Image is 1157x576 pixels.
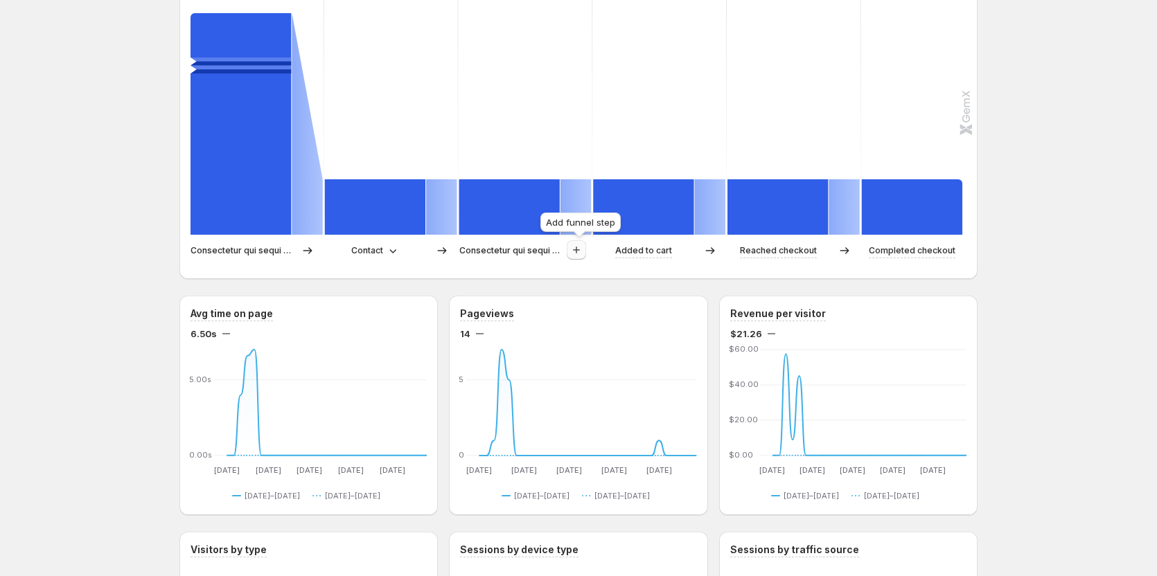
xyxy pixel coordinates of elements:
text: [DATE] [297,465,323,475]
span: [DATE]–[DATE] [514,490,569,501]
button: [DATE]–[DATE] [582,487,655,504]
text: [DATE] [256,465,281,475]
p: Completed checkout [869,244,955,258]
text: [DATE] [880,465,906,475]
span: [DATE]–[DATE] [594,490,650,501]
text: [DATE] [800,465,825,475]
p: Consectetur qui sequi voluptas. [191,244,292,258]
h3: Revenue per visitor [730,307,826,321]
button: [DATE]–[DATE] [771,487,845,504]
text: [DATE] [601,465,627,475]
button: [DATE]–[DATE] [851,487,925,504]
text: 5.00s [189,375,212,384]
text: [DATE] [511,465,537,475]
h3: Sessions by device type [460,543,578,557]
text: 5 [459,375,463,384]
text: [DATE] [759,465,785,475]
text: [DATE] [646,465,672,475]
button: [DATE]–[DATE] [312,487,386,504]
h3: Pageviews [460,307,514,321]
text: [DATE] [466,465,492,475]
span: 14 [460,327,470,341]
text: [DATE] [380,465,405,475]
h3: Visitors by type [191,543,267,557]
p: Contact [351,244,383,258]
text: $20.00 [729,415,758,424]
p: Reached checkout [740,244,817,258]
p: Added to cart [615,244,672,258]
text: [DATE] [338,465,364,475]
h3: Sessions by traffic source [730,543,859,557]
span: [DATE]–[DATE] [784,490,839,501]
button: [DATE]–[DATE] [502,487,575,504]
span: $21.26 [730,327,762,341]
h3: Avg time on page [191,307,273,321]
text: $0.00 [729,450,753,460]
text: $60.00 [729,344,759,354]
text: [DATE] [840,465,865,475]
text: [DATE] [556,465,582,475]
text: [DATE] [920,465,946,475]
text: [DATE] [214,465,240,475]
span: [DATE]–[DATE] [325,490,380,501]
span: 6.50s [191,327,217,341]
text: 0 [459,450,464,460]
span: [DATE]–[DATE] [864,490,919,501]
span: [DATE]–[DATE] [245,490,300,501]
button: [DATE]–[DATE] [232,487,306,504]
text: 0.00s [189,450,213,460]
text: $40.00 [729,379,759,389]
p: Consectetur qui sequi voluptas. [459,244,560,258]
